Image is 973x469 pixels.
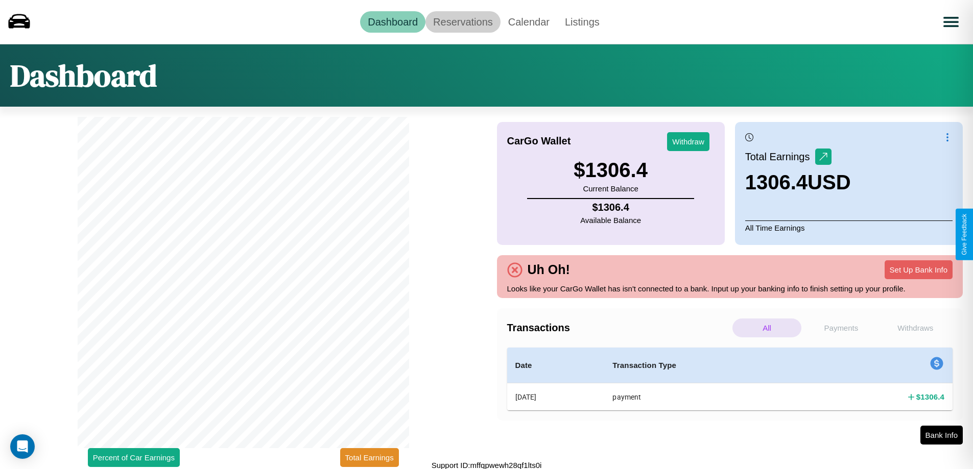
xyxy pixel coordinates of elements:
h1: Dashboard [10,55,157,96]
button: Withdraw [667,132,709,151]
table: simple table [507,348,953,410]
h4: Uh Oh! [523,262,575,277]
p: Current Balance [574,182,648,195]
button: Bank Info [920,426,963,445]
h4: CarGo Wallet [507,135,571,147]
p: Available Balance [580,213,641,227]
button: Total Earnings [340,448,399,467]
p: Withdraws [881,318,950,337]
th: [DATE] [507,383,605,411]
h4: Transaction Type [612,359,803,372]
h4: $ 1306.4 [916,391,944,402]
div: Give Feedback [961,214,968,255]
button: Set Up Bank Info [885,260,953,279]
a: Calendar [501,11,557,33]
a: Reservations [425,11,501,33]
h3: $ 1306.4 [574,159,648,182]
p: Looks like your CarGo Wallet has isn't connected to a bank. Input up your banking info to finish ... [507,282,953,295]
a: Listings [557,11,607,33]
p: All Time Earnings [745,220,953,235]
h4: $ 1306.4 [580,202,641,213]
div: Open Intercom Messenger [10,434,35,459]
h3: 1306.4 USD [745,171,851,194]
button: Percent of Car Earnings [88,448,180,467]
h4: Transactions [507,322,730,334]
button: Open menu [937,8,965,36]
th: payment [604,383,811,411]
p: All [732,318,801,337]
h4: Date [515,359,597,372]
a: Dashboard [360,11,425,33]
p: Payments [806,318,875,337]
p: Total Earnings [745,147,815,166]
